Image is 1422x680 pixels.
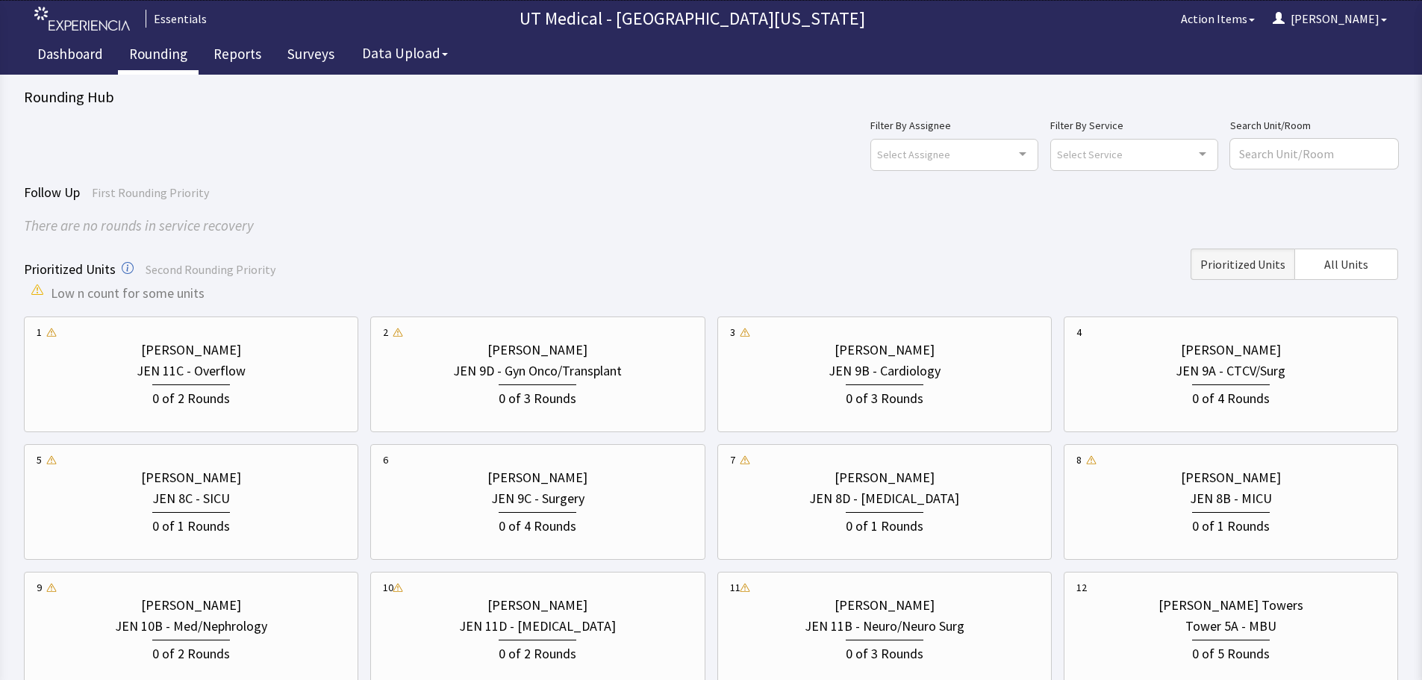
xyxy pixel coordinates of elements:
[1176,361,1285,381] div: JEN 9A - CTCV/Surg
[846,512,923,537] div: 0 of 1 Rounds
[213,7,1172,31] p: UT Medical - [GEOGRAPHIC_DATA][US_STATE]
[1057,146,1123,163] span: Select Service
[835,467,935,488] div: [PERSON_NAME]
[453,361,622,381] div: JEN 9D - Gyn Onco/Transplant
[1192,512,1270,537] div: 0 of 1 Rounds
[870,116,1038,134] label: Filter By Assignee
[491,488,584,509] div: JEN 9C - Surgery
[118,37,199,75] a: Rounding
[1190,488,1272,509] div: JEN 8B - MICU
[846,384,923,409] div: 0 of 3 Rounds
[1185,616,1276,637] div: Tower 5A - MBU
[152,488,230,509] div: JEN 8C - SICU
[809,488,959,509] div: JEN 8D - [MEDICAL_DATA]
[24,215,1398,237] div: There are no rounds in service recovery
[1264,4,1396,34] button: [PERSON_NAME]
[487,467,587,488] div: [PERSON_NAME]
[1192,384,1270,409] div: 0 of 4 Rounds
[459,616,616,637] div: JEN 11D - [MEDICAL_DATA]
[146,262,275,277] span: Second Rounding Priority
[835,595,935,616] div: [PERSON_NAME]
[1076,325,1082,340] div: 4
[1230,139,1398,169] input: Search Unit/Room
[1181,467,1281,488] div: [PERSON_NAME]
[152,384,230,409] div: 0 of 2 Rounds
[1192,640,1270,664] div: 0 of 5 Rounds
[1050,116,1218,134] label: Filter By Service
[115,616,267,637] div: JEN 10B - Med/Nephrology
[152,640,230,664] div: 0 of 2 Rounds
[730,580,740,595] div: 11
[146,10,207,28] div: Essentials
[383,580,393,595] div: 10
[805,616,964,637] div: JEN 11B - Neuro/Neuro Surg
[1181,340,1281,361] div: [PERSON_NAME]
[730,452,735,467] div: 7
[51,283,205,304] span: Low n count for some units
[24,182,1398,203] div: Follow Up
[141,340,241,361] div: [PERSON_NAME]
[1076,452,1082,467] div: 8
[37,452,42,467] div: 5
[1324,255,1368,273] span: All Units
[1172,4,1264,34] button: Action Items
[835,340,935,361] div: [PERSON_NAME]
[383,325,388,340] div: 2
[353,40,457,67] button: Data Upload
[1294,249,1398,280] button: All Units
[1191,249,1294,280] button: Prioritized Units
[37,580,42,595] div: 9
[26,37,114,75] a: Dashboard
[1230,116,1398,134] label: Search Unit/Room
[487,595,587,616] div: [PERSON_NAME]
[1200,255,1285,273] span: Prioritized Units
[487,340,587,361] div: [PERSON_NAME]
[152,512,230,537] div: 0 of 1 Rounds
[499,384,576,409] div: 0 of 3 Rounds
[141,467,241,488] div: [PERSON_NAME]
[141,595,241,616] div: [PERSON_NAME]
[846,640,923,664] div: 0 of 3 Rounds
[24,261,116,278] span: Prioritized Units
[202,37,272,75] a: Reports
[383,452,388,467] div: 6
[34,7,130,31] img: experiencia_logo.png
[276,37,346,75] a: Surveys
[730,325,735,340] div: 3
[37,325,42,340] div: 1
[499,640,576,664] div: 0 of 2 Rounds
[1159,595,1303,616] div: [PERSON_NAME] Towers
[137,361,246,381] div: JEN 11C - Overflow
[1076,580,1087,595] div: 12
[877,146,950,163] span: Select Assignee
[92,185,209,200] span: First Rounding Priority
[24,87,1398,107] div: Rounding Hub
[499,512,576,537] div: 0 of 4 Rounds
[829,361,941,381] div: JEN 9B - Cardiology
